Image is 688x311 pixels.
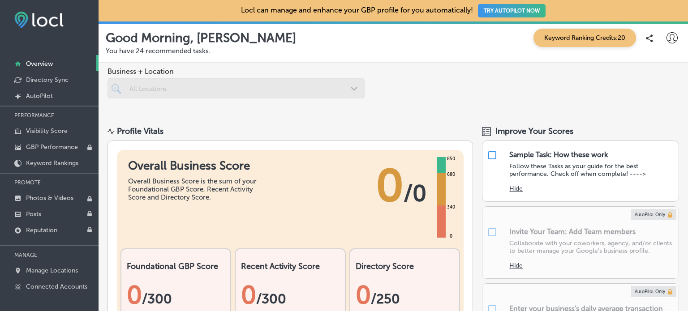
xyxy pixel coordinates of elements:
h2: Foundational GBP Score [127,261,225,271]
h1: Overall Business Score [128,159,262,173]
button: Hide [509,262,523,269]
p: AutoPilot [26,92,53,100]
p: Overview [26,60,53,68]
p: GBP Performance [26,143,78,151]
button: Hide [509,185,523,192]
div: Profile Vitals [117,126,163,136]
div: 680 [445,171,457,178]
p: You have 24 recommended tasks. [106,47,681,55]
p: Keyword Rankings [26,159,78,167]
span: / 300 [142,291,172,307]
img: fda3e92497d09a02dc62c9cd864e3231.png [14,12,64,28]
span: 0 [376,159,404,213]
p: Good Morning, [PERSON_NAME] [106,30,296,45]
h2: Directory Score [356,261,454,271]
div: 0 [448,233,454,240]
h2: Recent Activity Score [241,261,339,271]
span: /300 [256,291,286,307]
p: Reputation [26,226,57,234]
span: Improve Your Scores [495,126,573,136]
p: Visibility Score [26,127,68,135]
p: Manage Locations [26,267,78,274]
span: Keyword Ranking Credits: 20 [533,29,636,47]
div: Overall Business Score is the sum of your Foundational GBP Score, Recent Activity Score and Direc... [128,177,262,201]
p: Directory Sync [26,76,69,84]
p: Posts [26,210,41,218]
button: TRY AUTOPILOT NOW [478,4,546,17]
div: 0 [127,280,225,310]
span: /250 [371,291,400,307]
div: 850 [445,155,457,162]
div: Sample Task: How these work [509,150,608,159]
span: / 0 [404,180,426,207]
p: Connected Accounts [26,283,87,290]
div: 0 [356,280,454,310]
p: Follow these Tasks as your guide for the best performance. Check off when complete! ----> [509,162,674,178]
p: Photos & Videos [26,194,73,202]
div: 0 [241,280,339,310]
span: Business + Location [107,67,365,76]
div: 340 [445,204,457,211]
